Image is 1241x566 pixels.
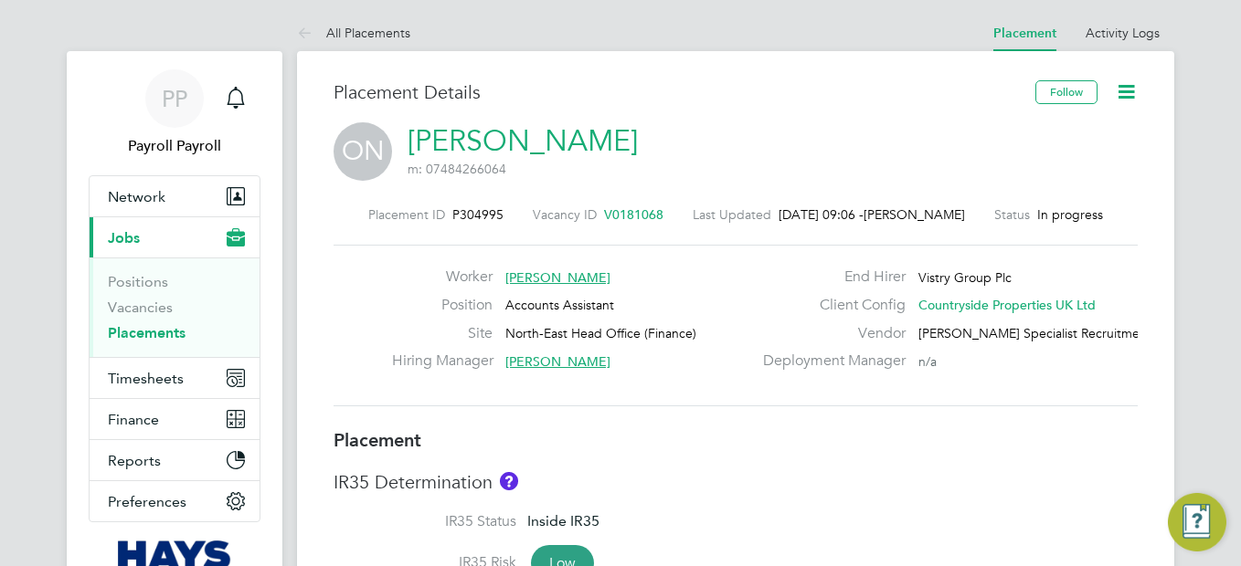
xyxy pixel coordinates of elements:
[108,493,186,510] span: Preferences
[994,206,1030,223] label: Status
[500,472,518,490] button: About IR35
[1035,80,1098,104] button: Follow
[108,370,184,387] span: Timesheets
[90,481,260,521] button: Preferences
[752,324,906,343] label: Vendor
[334,80,1022,104] h3: Placement Details
[779,206,864,223] span: [DATE] 09:06 -
[368,206,445,223] label: Placement ID
[108,411,159,428] span: Finance
[864,206,965,223] span: [PERSON_NAME]
[334,512,516,531] label: IR35 Status
[90,440,260,480] button: Reports
[334,429,421,451] b: Placement
[108,452,161,469] span: Reports
[1086,25,1160,41] a: Activity Logs
[108,324,186,341] a: Placements
[918,325,1198,341] span: [PERSON_NAME] Specialist Recruitment Limited
[752,296,906,315] label: Client Config
[505,353,610,370] span: [PERSON_NAME]
[334,470,1138,494] h3: IR35 Determination
[162,87,187,110] span: PP
[108,188,165,205] span: Network
[90,257,260,357] div: Jobs
[392,351,493,371] label: Hiring Manager
[90,358,260,398] button: Timesheets
[90,217,260,257] button: Jobs
[527,512,599,529] span: Inside IR35
[408,161,506,177] span: m: 07484266064
[752,351,906,371] label: Deployment Manager
[1168,493,1226,551] button: Engage Resource Center
[693,206,771,223] label: Last Updated
[505,297,614,313] span: Accounts Assistant
[993,26,1056,41] a: Placement
[918,269,1012,286] span: Vistry Group Plc
[918,353,937,370] span: n/a
[392,324,493,343] label: Site
[334,122,392,181] span: ON
[918,297,1096,313] span: Countryside Properties UK Ltd
[752,267,906,287] label: End Hirer
[1037,206,1103,223] span: In progress
[392,267,493,287] label: Worker
[505,325,696,341] span: North-East Head Office (Finance)
[89,135,260,157] span: Payroll Payroll
[108,299,173,316] a: Vacancies
[108,229,140,246] span: Jobs
[392,296,493,315] label: Position
[408,123,638,159] a: [PERSON_NAME]
[297,25,410,41] a: All Placements
[90,399,260,439] button: Finance
[505,269,610,286] span: [PERSON_NAME]
[604,206,663,223] span: V0181068
[452,206,504,223] span: P304995
[89,69,260,157] a: PPPayroll Payroll
[108,273,168,290] a: Positions
[90,176,260,216] button: Network
[533,206,597,223] label: Vacancy ID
